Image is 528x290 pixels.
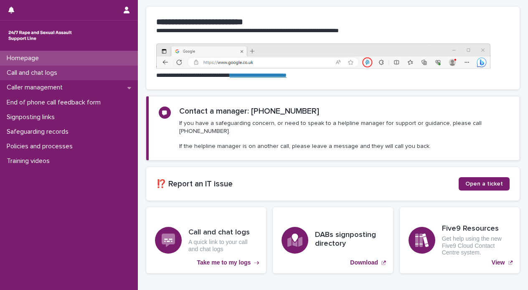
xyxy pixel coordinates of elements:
h2: ⁉️ Report an IT issue [156,179,459,189]
p: End of phone call feedback form [3,99,107,107]
p: Homepage [3,54,46,62]
a: Open a ticket [459,177,510,191]
p: View [492,259,505,266]
img: rhQMoQhaT3yELyF149Cw [7,27,74,44]
span: Open a ticket [465,181,503,187]
p: Safeguarding records [3,128,75,136]
p: Download [350,259,378,266]
p: Call and chat logs [3,69,64,77]
p: Policies and processes [3,142,79,150]
p: Training videos [3,157,56,165]
h2: Contact a manager: [PHONE_NUMBER] [179,107,319,116]
a: Download [273,207,393,273]
h3: Call and chat logs [188,228,257,237]
p: Get help using the new Five9 Cloud Contact Centre system. [442,235,511,256]
h3: DABs signposting directory [315,231,384,249]
p: Signposting links [3,113,61,121]
img: https%3A%2F%2Fcdn.document360.io%2F0deca9d6-0dac-4e56-9e8f-8d9979bfce0e%2FImages%2FDocumentation%... [156,43,490,69]
p: A quick link to your call and chat logs [188,239,257,253]
a: View [400,207,520,273]
a: Take me to my logs [146,207,266,273]
p: If you have a safeguarding concern, or need to speak to a helpline manager for support or guidanc... [179,120,509,150]
h3: Five9 Resources [442,224,511,234]
p: Caller management [3,84,69,92]
p: Take me to my logs [197,259,251,266]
